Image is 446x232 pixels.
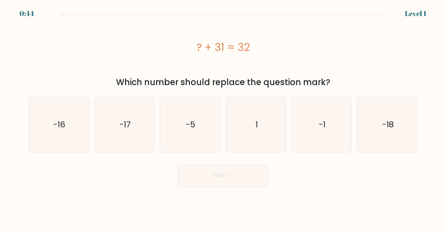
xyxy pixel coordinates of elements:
[178,164,268,187] button: Next
[29,39,417,55] div: ? + 31 = 32
[33,76,413,89] div: Which number should replace the question mark?
[405,8,426,19] div: Level 1
[53,119,65,130] text: -16
[382,119,394,130] text: -18
[20,8,34,19] div: 0:44
[120,119,131,130] text: -17
[319,119,325,130] text: -1
[186,119,195,130] text: -5
[255,119,257,130] text: 1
